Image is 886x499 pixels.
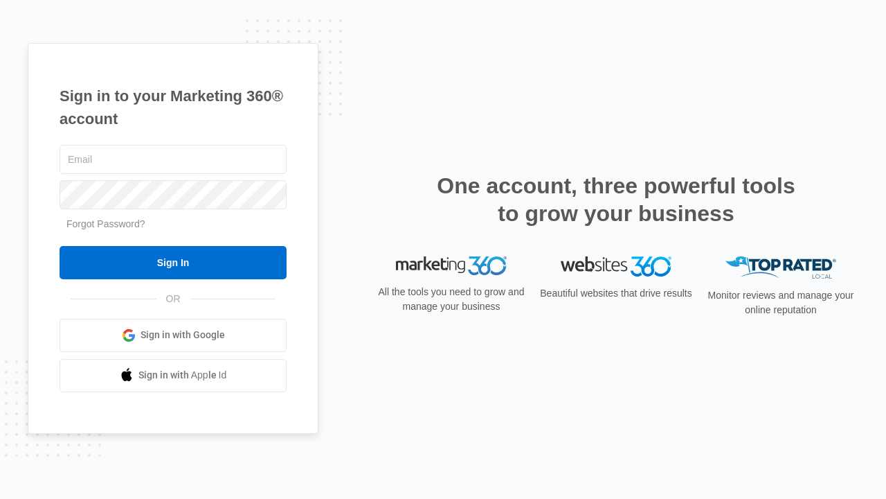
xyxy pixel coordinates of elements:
[60,145,287,174] input: Email
[60,359,287,392] a: Sign in with Apple Id
[60,246,287,279] input: Sign In
[703,288,858,317] p: Monitor reviews and manage your online reputation
[433,172,799,227] h2: One account, three powerful tools to grow your business
[141,328,225,342] span: Sign in with Google
[374,285,529,314] p: All the tools you need to grow and manage your business
[60,85,287,130] h1: Sign in to your Marketing 360® account
[539,286,694,301] p: Beautiful websites that drive results
[561,256,671,277] img: Websites 360
[138,368,227,383] span: Sign in with Apple Id
[396,256,507,276] img: Marketing 360
[60,319,287,352] a: Sign in with Google
[66,218,145,229] a: Forgot Password?
[156,292,190,306] span: OR
[725,256,836,279] img: Top Rated Local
